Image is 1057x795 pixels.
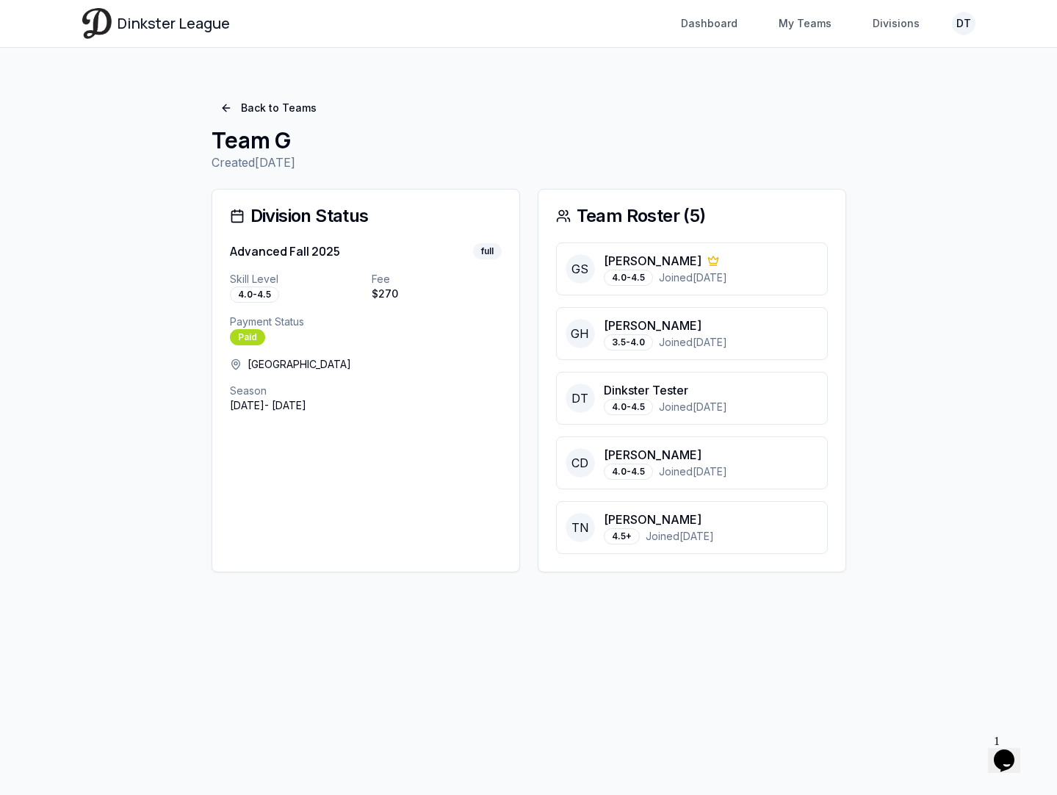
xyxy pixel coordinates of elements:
a: Back to Teams [212,95,325,121]
div: Team Roster ( 5 ) [556,207,828,225]
img: Dinkster [82,8,112,38]
a: Divisions [864,10,928,37]
a: Dinkster League [82,8,230,38]
span: Joined [DATE] [659,400,727,414]
iframe: chat widget [988,729,1035,773]
span: DT [566,384,595,413]
div: full [473,243,502,259]
span: Joined [DATE] [659,464,727,479]
span: Joined [DATE] [659,335,727,350]
div: 4.0-4.5 [604,270,653,286]
p: [PERSON_NAME] [604,511,701,528]
span: CD [566,448,595,478]
h1: Team G [212,127,846,154]
div: 4.0-4.5 [604,464,653,480]
p: Fee [372,272,502,287]
button: DT [952,12,975,35]
span: Dinkster League [118,13,230,34]
p: Payment Status [230,314,502,329]
p: [DATE] - [DATE] [230,398,502,413]
div: Division Status [230,207,502,225]
span: Joined [DATE] [646,529,714,544]
p: Dinkster Tester [604,381,688,399]
p: [PERSON_NAME] [604,317,701,334]
span: [GEOGRAPHIC_DATA] [248,357,351,372]
span: Joined [DATE] [659,270,727,285]
span: GS [566,254,595,284]
div: 4.5+ [604,528,640,544]
span: TN [566,513,595,542]
div: 4.0-4.5 [230,287,279,303]
span: GH [566,319,595,348]
p: Created [DATE] [212,154,846,171]
div: 4.0-4.5 [604,399,653,415]
p: Season [230,384,502,398]
div: 3.5-4.0 [604,334,653,350]
p: [PERSON_NAME] [604,252,701,270]
div: Paid [230,329,265,345]
a: My Teams [770,10,840,37]
p: $ 270 [372,287,502,301]
a: Dashboard [672,10,746,37]
h3: Advanced Fall 2025 [230,242,340,260]
p: Skill Level [230,272,360,287]
p: [PERSON_NAME] [604,446,701,464]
